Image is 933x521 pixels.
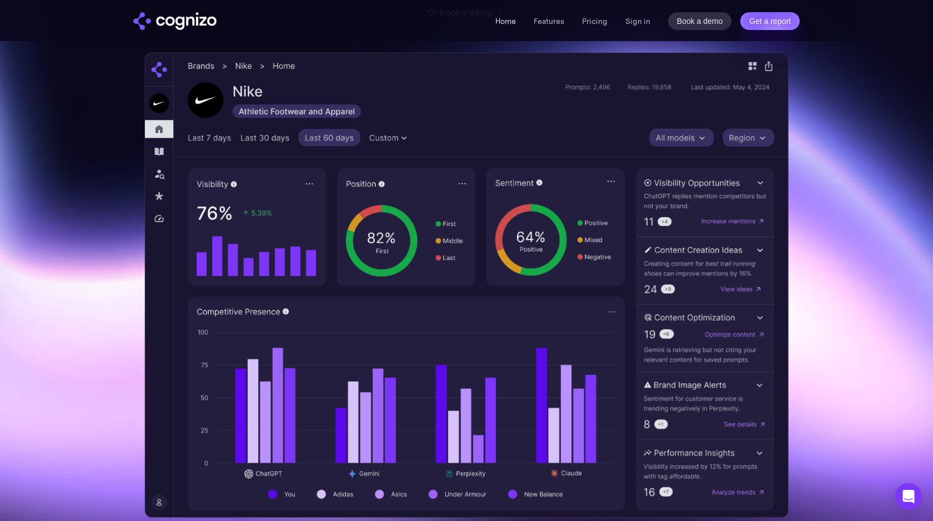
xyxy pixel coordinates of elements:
[668,12,732,30] a: Book a demo
[133,12,217,30] a: home
[582,16,608,26] a: Pricing
[534,16,564,26] a: Features
[740,12,800,30] a: Get a report
[895,483,922,510] div: Open Intercom Messenger
[144,52,789,518] img: Cognizo AI visibility optimization dashboard
[625,14,650,28] a: Sign in
[133,12,217,30] img: cognizo logo
[495,16,516,26] a: Home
